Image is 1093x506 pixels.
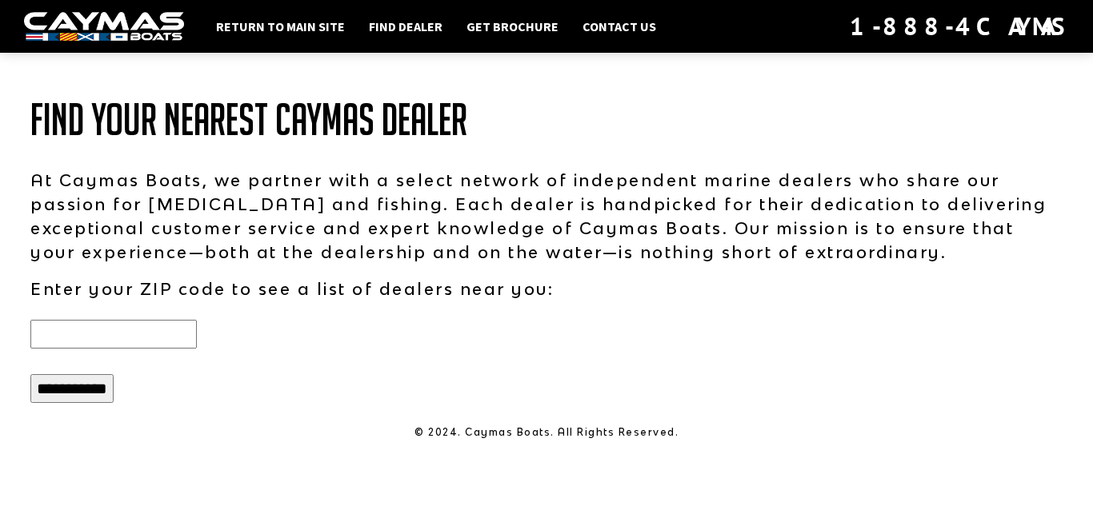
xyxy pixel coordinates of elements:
[208,16,353,37] a: Return to main site
[850,9,1069,44] div: 1-888-4CAYMAS
[575,16,664,37] a: Contact Us
[30,425,1063,440] p: © 2024. Caymas Boats. All Rights Reserved.
[30,96,1063,144] h1: Find Your Nearest Caymas Dealer
[458,16,567,37] a: Get Brochure
[30,168,1063,264] p: At Caymas Boats, we partner with a select network of independent marine dealers who share our pas...
[361,16,450,37] a: Find Dealer
[30,277,1063,301] p: Enter your ZIP code to see a list of dealers near you:
[24,12,184,42] img: white-logo-c9c8dbefe5ff5ceceb0f0178aa75bf4bb51f6bca0971e226c86eb53dfe498488.png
